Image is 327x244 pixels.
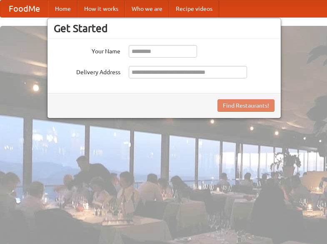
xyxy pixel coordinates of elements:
[0,0,48,17] a: FoodMe
[48,0,77,17] a: Home
[54,45,120,55] label: Your Name
[77,0,125,17] a: How it works
[217,99,275,112] button: Find Restaurants!
[54,22,275,35] h3: Get Started
[169,0,219,17] a: Recipe videos
[54,66,120,76] label: Delivery Address
[125,0,169,17] a: Who we are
